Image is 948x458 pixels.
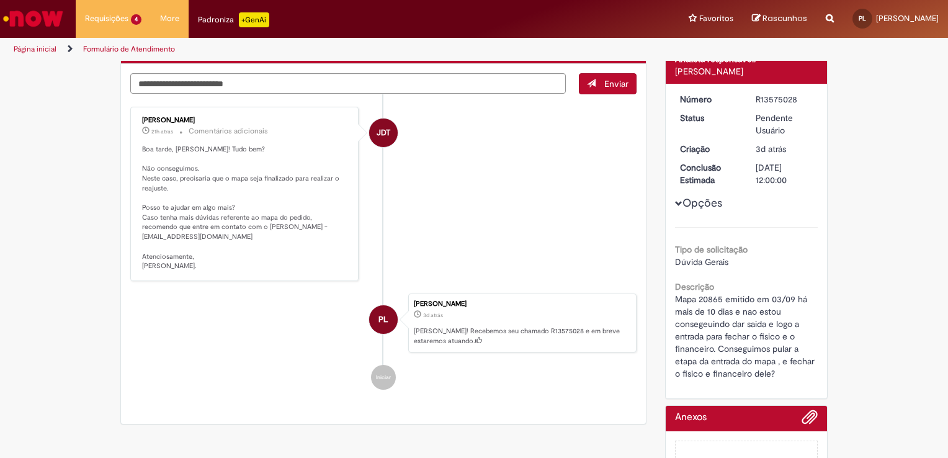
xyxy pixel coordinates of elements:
a: Rascunhos [752,13,807,25]
button: Adicionar anexos [802,409,818,431]
textarea: Digite sua mensagem aqui... [130,73,566,94]
b: Tipo de solicitação [675,244,748,255]
div: Pendente Usuário [756,112,813,137]
dt: Status [671,112,747,124]
ul: Histórico de tíquete [130,94,637,403]
a: Página inicial [14,44,56,54]
span: 3d atrás [756,143,786,155]
div: [DATE] 12:00:00 [756,161,813,186]
div: [PERSON_NAME] [414,300,630,308]
span: Rascunhos [762,12,807,24]
span: Mapa 20865 emitido em 03/09 há mais de 10 dias e nao estou consegeuindo dar saida e logo a entrad... [675,294,817,379]
h2: Anexos [675,412,707,423]
span: 21h atrás [151,128,173,135]
span: PL [378,305,388,335]
span: 4 [131,14,141,25]
div: Pedro Lucas [369,305,398,334]
button: Enviar [579,73,637,94]
span: [PERSON_NAME] [876,13,939,24]
time: 30/09/2025 14:21:32 [151,128,173,135]
dt: Conclusão Estimada [671,161,747,186]
img: ServiceNow [1,6,65,31]
time: 29/09/2025 08:46:04 [423,312,443,319]
div: 29/09/2025 08:46:04 [756,143,813,155]
p: Boa tarde, [PERSON_NAME]! Tudo bem? Não conseguimos. Neste caso, precisaria que o mapa seja final... [142,145,349,271]
span: Enviar [604,78,628,89]
span: Dúvida Gerais [675,256,728,267]
div: JOAO DAMASCENO TEIXEIRA [369,119,398,147]
div: Padroniza [198,12,269,27]
span: 3d atrás [423,312,443,319]
ul: Trilhas de página [9,38,623,61]
dt: Número [671,93,747,106]
p: [PERSON_NAME]! Recebemos seu chamado R13575028 e em breve estaremos atuando. [414,326,630,346]
div: [PERSON_NAME] [675,65,818,78]
div: [PERSON_NAME] [142,117,349,124]
span: Favoritos [699,12,733,25]
span: More [160,12,179,25]
p: +GenAi [239,12,269,27]
span: JDT [377,118,390,148]
dt: Criação [671,143,747,155]
div: R13575028 [756,93,813,106]
small: Comentários adicionais [189,126,268,137]
span: Requisições [85,12,128,25]
a: Formulário de Atendimento [83,44,175,54]
li: Pedro Lucas [130,294,637,353]
b: Descrição [675,281,714,292]
span: PL [859,14,866,22]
